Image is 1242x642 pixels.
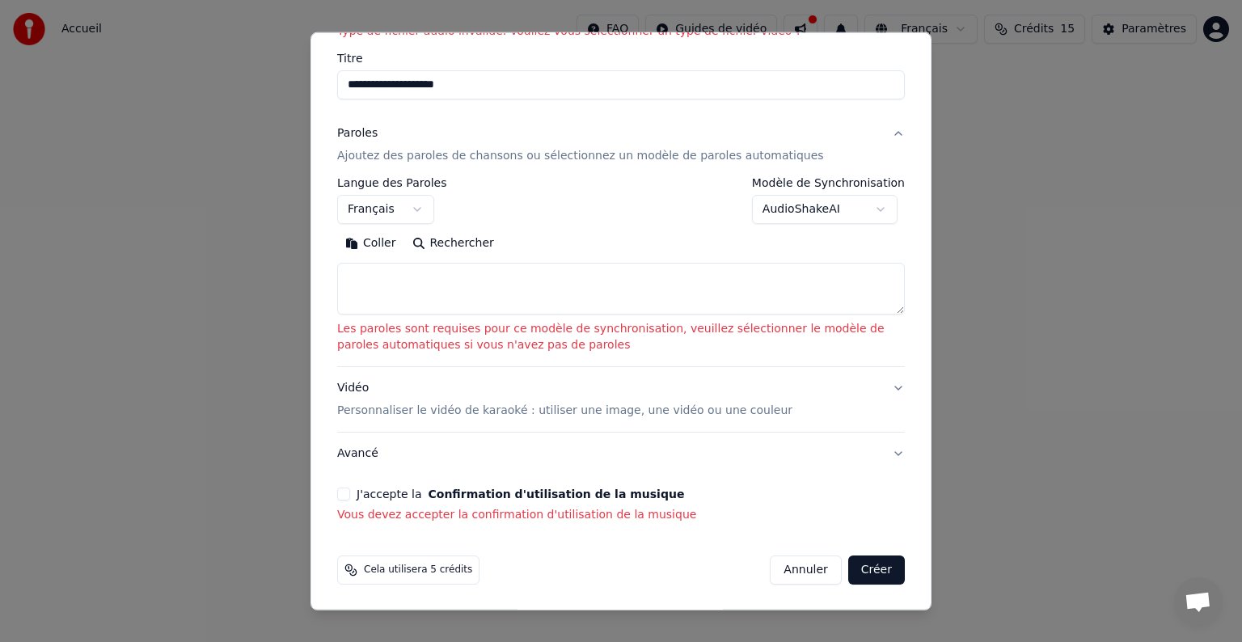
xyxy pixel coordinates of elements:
p: Les paroles sont requises pour ce modèle de synchronisation, veuillez sélectionner le modèle de p... [337,321,905,353]
button: Rechercher [404,230,502,256]
div: ParolesAjoutez des paroles de chansons ou sélectionnez un modèle de paroles automatiques [337,177,905,366]
p: Ajoutez des paroles de chansons ou sélectionnez un modèle de paroles automatiques [337,148,824,164]
label: Langue des Paroles [337,177,447,188]
label: J'accepte la [357,488,684,500]
p: Vous devez accepter la confirmation d'utilisation de la musique [337,507,905,523]
button: J'accepte la [428,488,684,500]
button: Annuler [770,555,841,585]
span: Cela utilisera 5 crédits [364,564,472,577]
button: Coller [337,230,404,256]
label: Titre [337,53,905,64]
div: Vidéo [337,380,792,419]
button: Avancé [337,433,905,475]
div: Paroles [337,125,378,141]
p: Personnaliser le vidéo de karaoké : utiliser une image, une vidéo ou une couleur [337,403,792,419]
button: VidéoPersonnaliser le vidéo de karaoké : utiliser une image, une vidéo ou une couleur [337,367,905,432]
label: Modèle de Synchronisation [752,177,905,188]
button: ParolesAjoutez des paroles de chansons ou sélectionnez un modèle de paroles automatiques [337,112,905,177]
button: Créer [848,555,905,585]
